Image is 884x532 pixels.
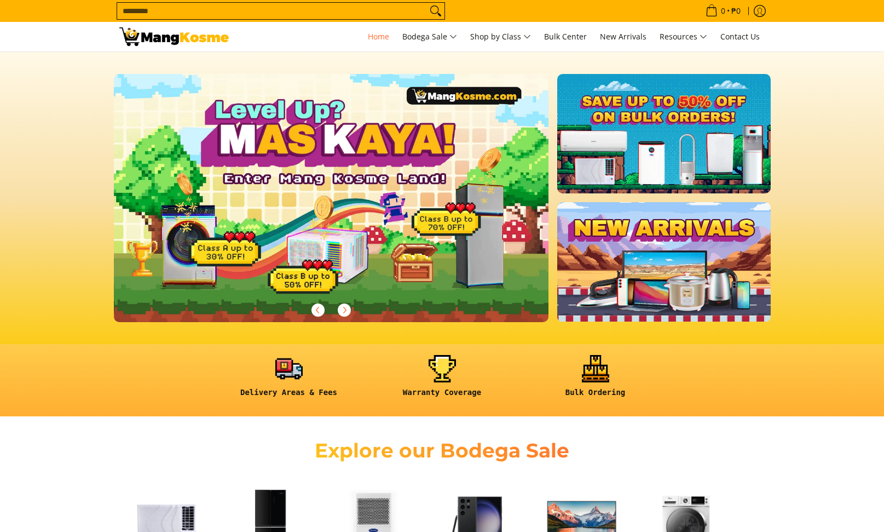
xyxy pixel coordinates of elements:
button: Next [332,298,356,322]
img: Mang Kosme: Your Home Appliances Warehouse Sale Partner! [119,27,229,46]
a: <h6><strong>Bulk Ordering</strong></h6> [524,355,667,406]
a: Home [362,22,395,52]
a: Shop by Class [465,22,536,52]
span: Resources [660,30,707,44]
a: More [114,74,584,340]
a: Contact Us [715,22,765,52]
span: Home [368,31,389,42]
a: Resources [654,22,713,52]
span: • [702,5,744,17]
a: <h6><strong>Delivery Areas & Fees</strong></h6> [218,355,360,406]
button: Previous [306,298,330,322]
span: Bulk Center [544,31,587,42]
nav: Main Menu [240,22,765,52]
button: Search [427,3,444,19]
a: Bodega Sale [397,22,463,52]
span: New Arrivals [600,31,646,42]
span: 0 [719,7,727,15]
a: <h6><strong>Warranty Coverage</strong></h6> [371,355,513,406]
h2: Explore our Bodega Sale [284,438,601,463]
span: Shop by Class [470,30,531,44]
a: New Arrivals [594,22,652,52]
span: Contact Us [720,31,760,42]
a: Bulk Center [539,22,592,52]
span: Bodega Sale [402,30,457,44]
span: ₱0 [730,7,742,15]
